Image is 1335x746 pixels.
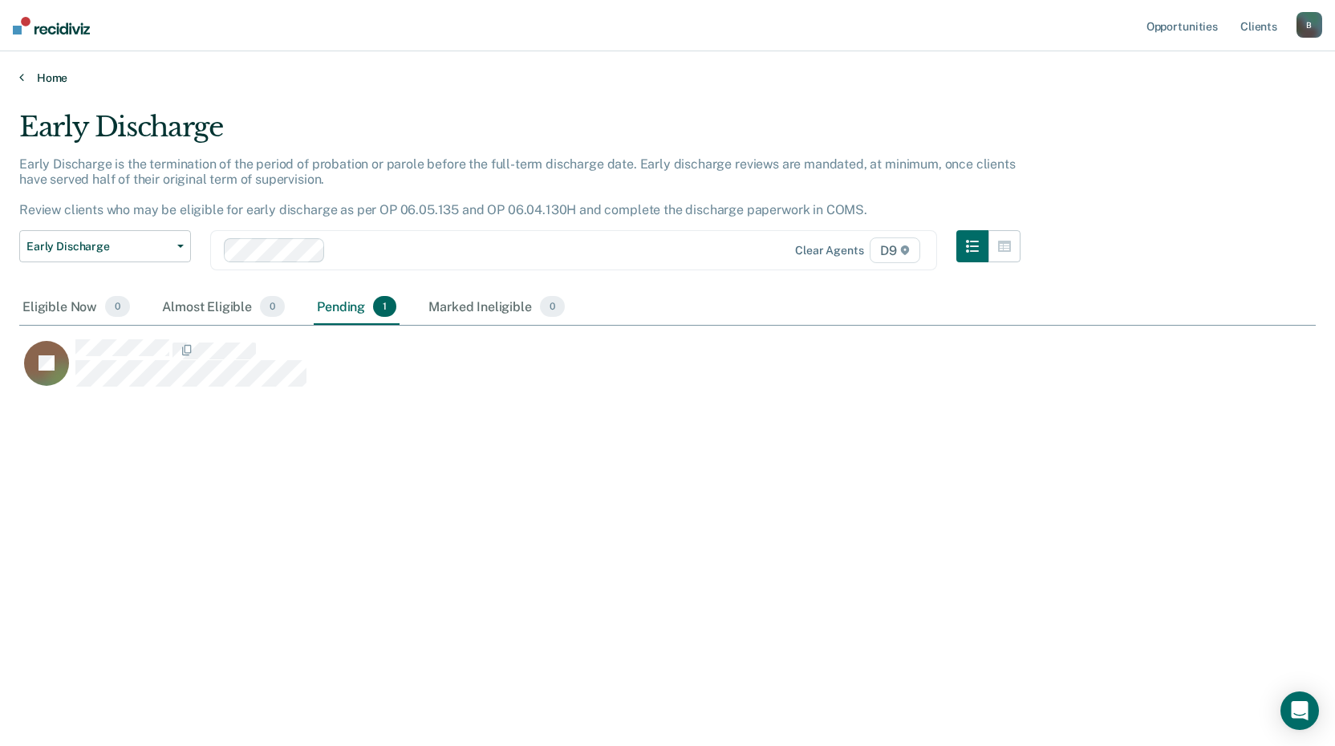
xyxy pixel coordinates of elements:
[870,237,920,263] span: D9
[19,339,1154,403] div: CaseloadOpportunityCell-0820899
[1280,691,1319,730] div: Open Intercom Messenger
[373,296,396,317] span: 1
[1296,12,1322,38] button: B
[19,290,133,325] div: Eligible Now0
[795,244,863,257] div: Clear agents
[13,17,90,34] img: Recidiviz
[19,71,1316,85] a: Home
[425,290,568,325] div: Marked Ineligible0
[159,290,288,325] div: Almost Eligible0
[314,290,400,325] div: Pending1
[19,111,1021,156] div: Early Discharge
[260,296,285,317] span: 0
[19,230,191,262] button: Early Discharge
[26,240,171,253] span: Early Discharge
[105,296,130,317] span: 0
[540,296,565,317] span: 0
[19,156,1016,218] p: Early Discharge is the termination of the period of probation or parole before the full-term disc...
